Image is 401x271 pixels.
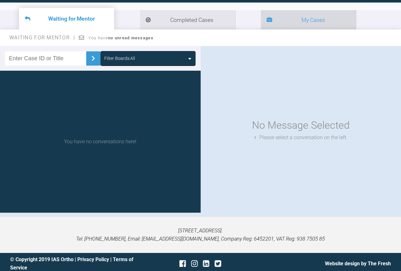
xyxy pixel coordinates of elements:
[5,51,86,66] input: Enter Case ID or Title
[140,10,235,29] li: Completed Cases
[254,133,347,142] div: Please select a conversation on the left.
[19,8,114,29] li: Waiting for Mentor
[10,256,133,271] a: Terms of Service
[88,35,153,40] span: You have
[261,10,356,29] li: My Cases
[10,35,75,41] span: Waiting for Mentor
[10,227,391,243] p: [STREET_ADDRESS]. Tel: [PHONE_NUMBER], Email: [EMAIL_ADDRESS][DOMAIN_NAME], Company Reg: 6452201,...
[108,35,153,40] strong: no unread messages
[104,55,135,62] div: Filter Boards: All
[88,53,98,63] img: chevronRight.28bd32b0.svg
[252,117,350,133] div: No Message Selected
[325,261,391,267] a: Website design by The Fresh
[77,256,109,262] a: Privacy Policy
